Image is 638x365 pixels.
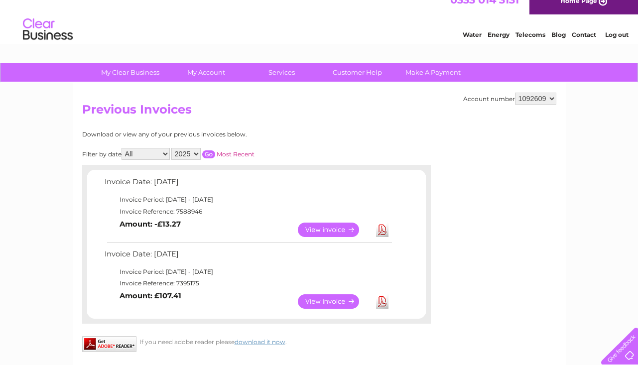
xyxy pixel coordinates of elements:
[89,63,171,82] a: My Clear Business
[463,42,482,50] a: Water
[241,63,323,82] a: Services
[376,294,388,309] a: Download
[450,5,519,17] a: 0333 014 3131
[217,150,255,158] a: Most Recent
[102,175,393,194] td: Invoice Date: [DATE]
[82,336,431,346] div: If you need adobe reader please .
[102,247,393,266] td: Invoice Date: [DATE]
[22,26,73,56] img: logo.png
[120,220,181,229] b: Amount: -£13.27
[298,223,371,237] a: View
[392,63,474,82] a: Make A Payment
[82,131,344,138] div: Download or view any of your previous invoices below.
[515,42,545,50] a: Telecoms
[102,206,393,218] td: Invoice Reference: 7588946
[120,291,181,300] b: Amount: £107.41
[102,194,393,206] td: Invoice Period: [DATE] - [DATE]
[84,5,555,48] div: Clear Business is a trading name of Verastar Limited (registered in [GEOGRAPHIC_DATA] No. 3667643...
[572,42,596,50] a: Contact
[605,42,629,50] a: Log out
[316,63,398,82] a: Customer Help
[298,294,371,309] a: View
[551,42,566,50] a: Blog
[82,103,556,122] h2: Previous Invoices
[165,63,247,82] a: My Account
[376,223,388,237] a: Download
[102,266,393,278] td: Invoice Period: [DATE] - [DATE]
[82,148,344,160] div: Filter by date
[463,93,556,105] div: Account number
[488,42,510,50] a: Energy
[235,338,285,346] a: download it now
[102,277,393,289] td: Invoice Reference: 7395175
